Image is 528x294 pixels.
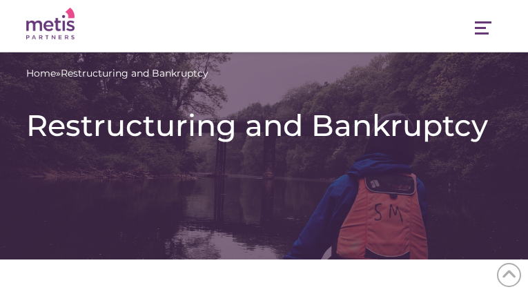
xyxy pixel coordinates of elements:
[497,263,521,287] span: Back to Top
[26,66,56,81] a: Home
[26,8,75,40] img: Metis Partners
[26,66,208,81] span: »
[26,108,502,142] h1: Restructuring and Bankruptcy
[61,66,208,81] span: Restructuring and Bankruptcy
